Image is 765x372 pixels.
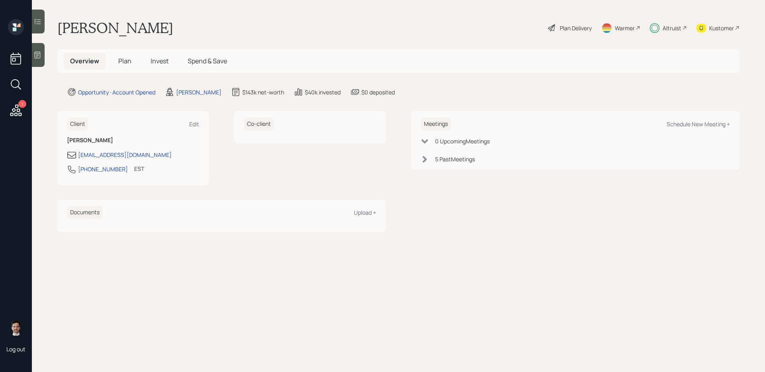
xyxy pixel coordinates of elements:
div: $0 deposited [361,88,395,96]
div: [EMAIL_ADDRESS][DOMAIN_NAME] [78,151,172,159]
h6: Client [67,117,88,131]
div: Altruist [663,24,681,32]
div: [PERSON_NAME] [176,88,222,96]
span: Invest [151,57,169,65]
div: 1 [18,100,26,108]
div: Edit [189,120,199,128]
h1: [PERSON_NAME] [57,19,173,37]
div: Upload + [354,209,376,216]
div: [PHONE_NUMBER] [78,165,128,173]
div: Schedule New Meeting + [667,120,730,128]
h6: Co-client [244,117,274,131]
h6: Meetings [421,117,451,131]
span: Plan [118,57,131,65]
h6: [PERSON_NAME] [67,137,199,144]
div: Plan Delivery [560,24,592,32]
div: EST [134,164,144,173]
div: Kustomer [709,24,734,32]
div: Log out [6,345,25,353]
h6: Documents [67,206,103,219]
div: Warmer [615,24,635,32]
div: Opportunity · Account Opened [78,88,155,96]
span: Overview [70,57,99,65]
img: jonah-coleman-headshot.png [8,320,24,336]
div: $143k net-worth [242,88,284,96]
div: $40k invested [305,88,341,96]
span: Spend & Save [188,57,227,65]
div: 5 Past Meeting s [435,155,475,163]
div: 0 Upcoming Meeting s [435,137,490,145]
